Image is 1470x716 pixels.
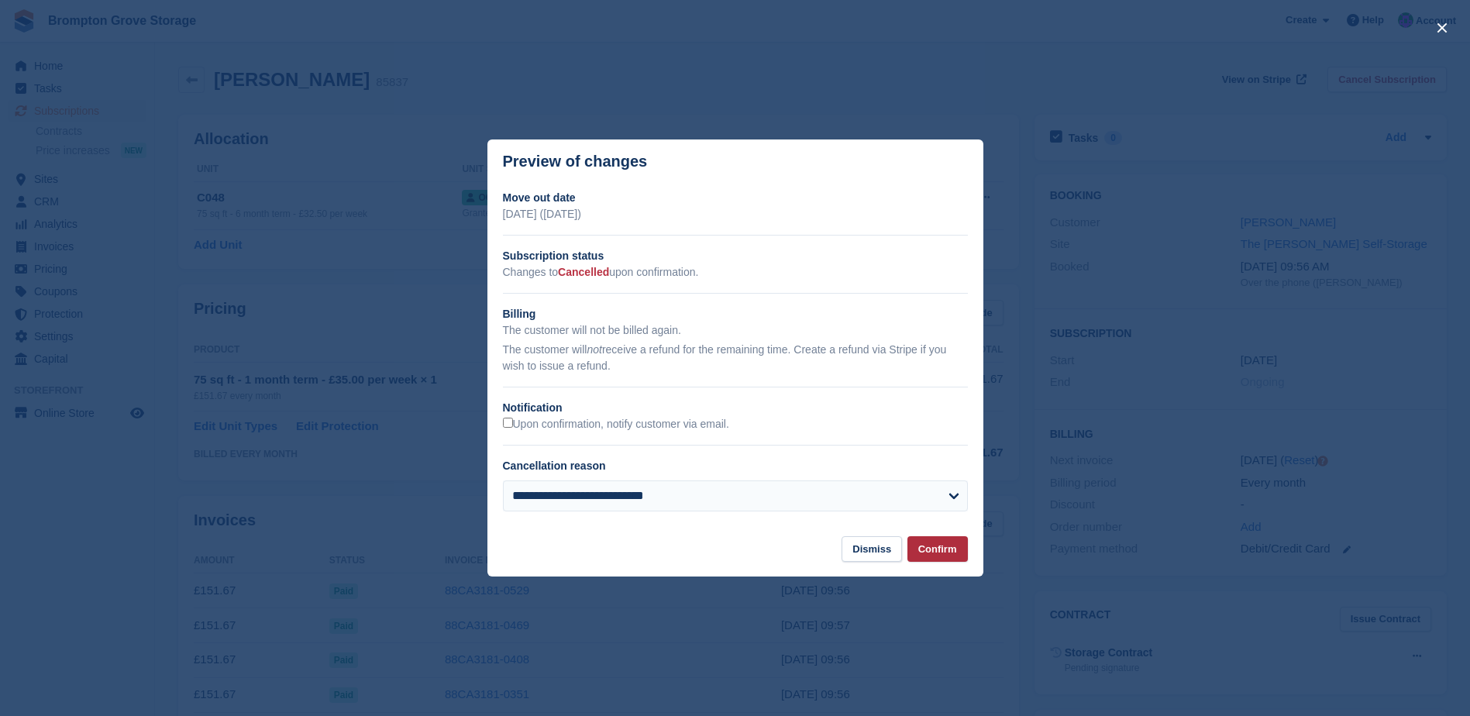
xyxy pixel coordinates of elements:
p: [DATE] ([DATE]) [503,206,968,222]
h2: Notification [503,400,968,416]
span: Cancelled [558,266,609,278]
input: Upon confirmation, notify customer via email. [503,418,513,428]
button: Dismiss [842,536,902,562]
em: not [587,343,601,356]
button: Confirm [907,536,968,562]
button: close [1430,15,1455,40]
label: Cancellation reason [503,460,606,472]
h2: Move out date [503,190,968,206]
label: Upon confirmation, notify customer via email. [503,418,729,432]
h2: Billing [503,306,968,322]
p: The customer will not be billed again. [503,322,968,339]
p: Changes to upon confirmation. [503,264,968,281]
h2: Subscription status [503,248,968,264]
p: The customer will receive a refund for the remaining time. Create a refund via Stripe if you wish... [503,342,968,374]
p: Preview of changes [503,153,648,170]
